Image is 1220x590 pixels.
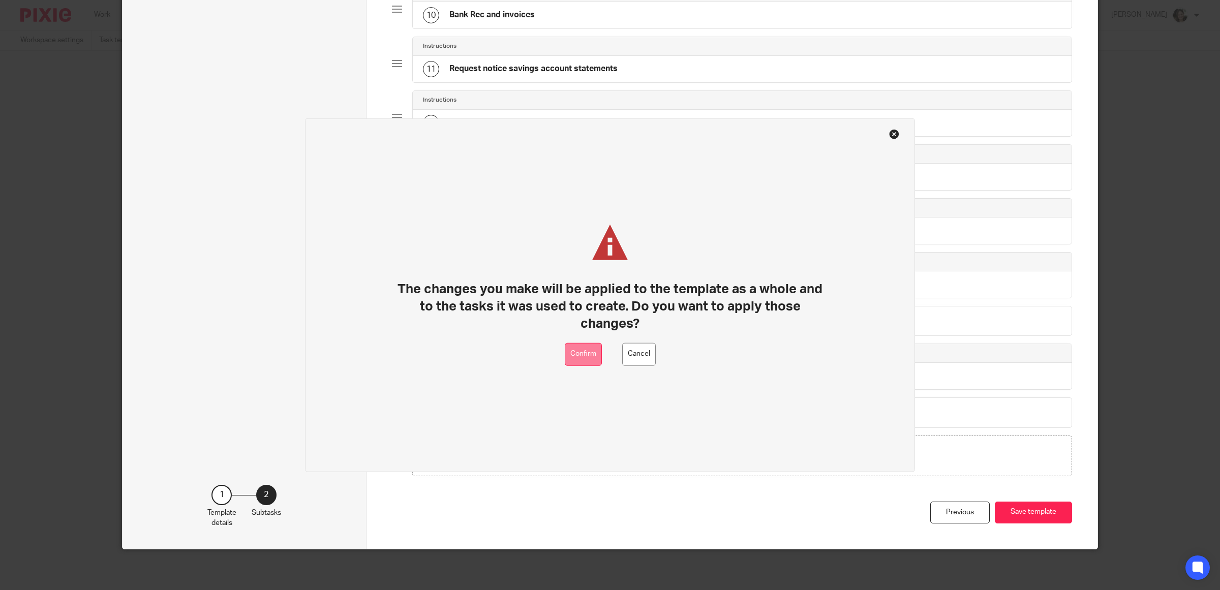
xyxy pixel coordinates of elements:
[449,64,618,74] h4: Request notice savings account statements
[423,115,439,131] div: 12
[622,343,656,365] button: Cancel
[207,508,236,529] p: Template details
[449,10,535,20] h4: Bank Rec and invoices
[995,502,1072,523] button: Save template
[256,485,277,505] div: 2
[397,281,823,333] h1: The changes you make will be applied to the template as a whole and to the tasks it was used to c...
[252,508,281,518] p: Subtasks
[423,61,439,77] div: 11
[211,485,232,505] div: 1
[423,42,456,50] h4: Instructions
[423,7,439,23] div: 10
[423,96,456,104] h4: Instructions
[565,343,602,365] button: Confirm
[449,117,537,128] h4: AWS project allocation
[930,502,990,523] div: Previous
